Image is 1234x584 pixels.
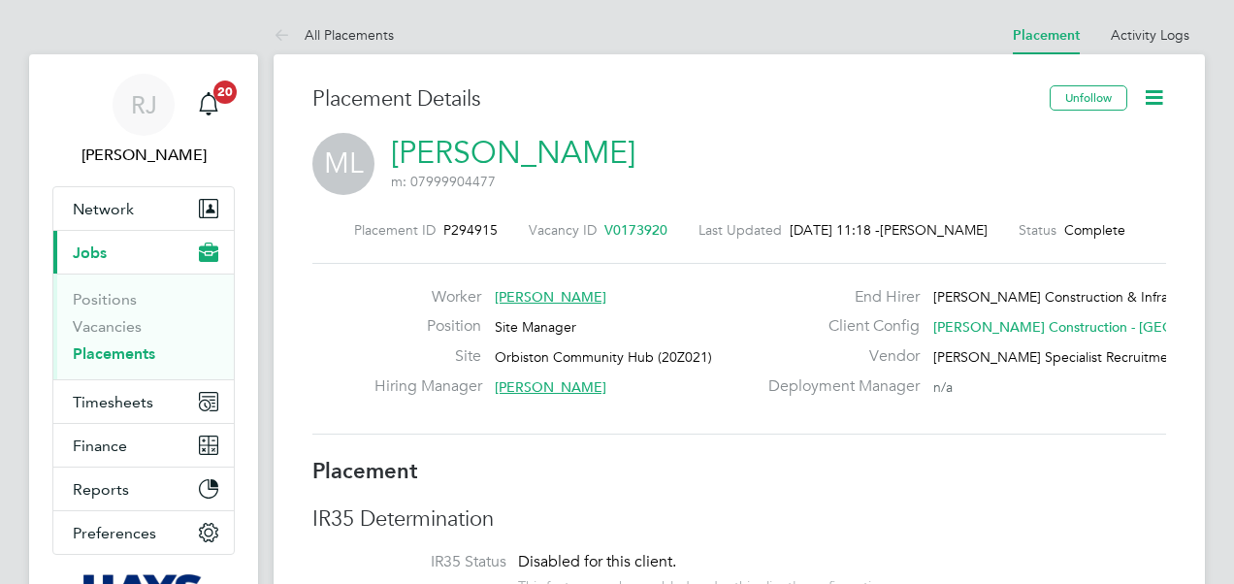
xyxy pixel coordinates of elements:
span: RJ [131,92,157,117]
span: Disabled for this client. [518,552,676,571]
a: 20 [189,74,228,136]
span: Network [73,200,134,218]
span: ML [312,133,374,195]
span: P294915 [443,221,498,239]
div: Jobs [53,274,234,379]
span: Preferences [73,524,156,542]
a: RJ[PERSON_NAME] [52,74,235,167]
span: [PERSON_NAME] Construction & Infrast… [933,288,1192,306]
a: Placements [73,344,155,363]
button: Finance [53,424,234,467]
a: Placement [1013,27,1080,44]
label: Placement ID [354,221,436,239]
label: End Hirer [757,287,920,308]
button: Unfollow [1050,85,1127,111]
span: Timesheets [73,393,153,411]
button: Reports [53,468,234,510]
a: Activity Logs [1111,26,1189,44]
label: Hiring Manager [374,376,481,397]
span: [PERSON_NAME] [495,288,606,306]
span: Site Manager [495,318,576,336]
h3: Placement Details [312,85,1035,114]
span: [DATE] 11:18 - [790,221,880,239]
label: Client Config [757,316,920,337]
button: Jobs [53,231,234,274]
a: All Placements [274,26,394,44]
label: Vacancy ID [529,221,597,239]
span: Jobs [73,243,107,262]
span: Orbiston Community Hub (20Z021) [495,348,712,366]
span: 20 [213,81,237,104]
label: IR35 Status [312,552,506,572]
a: Vacancies [73,317,142,336]
span: Reiss Jeffery [52,144,235,167]
a: Positions [73,290,137,308]
label: Deployment Manager [757,376,920,397]
span: n/a [933,378,953,396]
h3: IR35 Determination [312,505,1166,534]
label: Worker [374,287,481,308]
span: Complete [1064,221,1125,239]
b: Placement [312,458,418,484]
label: Site [374,346,481,367]
label: Position [374,316,481,337]
span: Reports [73,480,129,499]
a: [PERSON_NAME] [391,134,635,172]
label: Status [1019,221,1056,239]
span: [PERSON_NAME] Specialist Recruitment Limited [933,348,1230,366]
label: Last Updated [698,221,782,239]
button: Network [53,187,234,230]
span: m: 07999904477 [391,173,496,190]
label: Vendor [757,346,920,367]
button: Timesheets [53,380,234,423]
span: [PERSON_NAME] [880,221,988,239]
span: V0173920 [604,221,667,239]
span: [PERSON_NAME] [495,378,606,396]
button: Preferences [53,511,234,554]
span: Finance [73,437,127,455]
